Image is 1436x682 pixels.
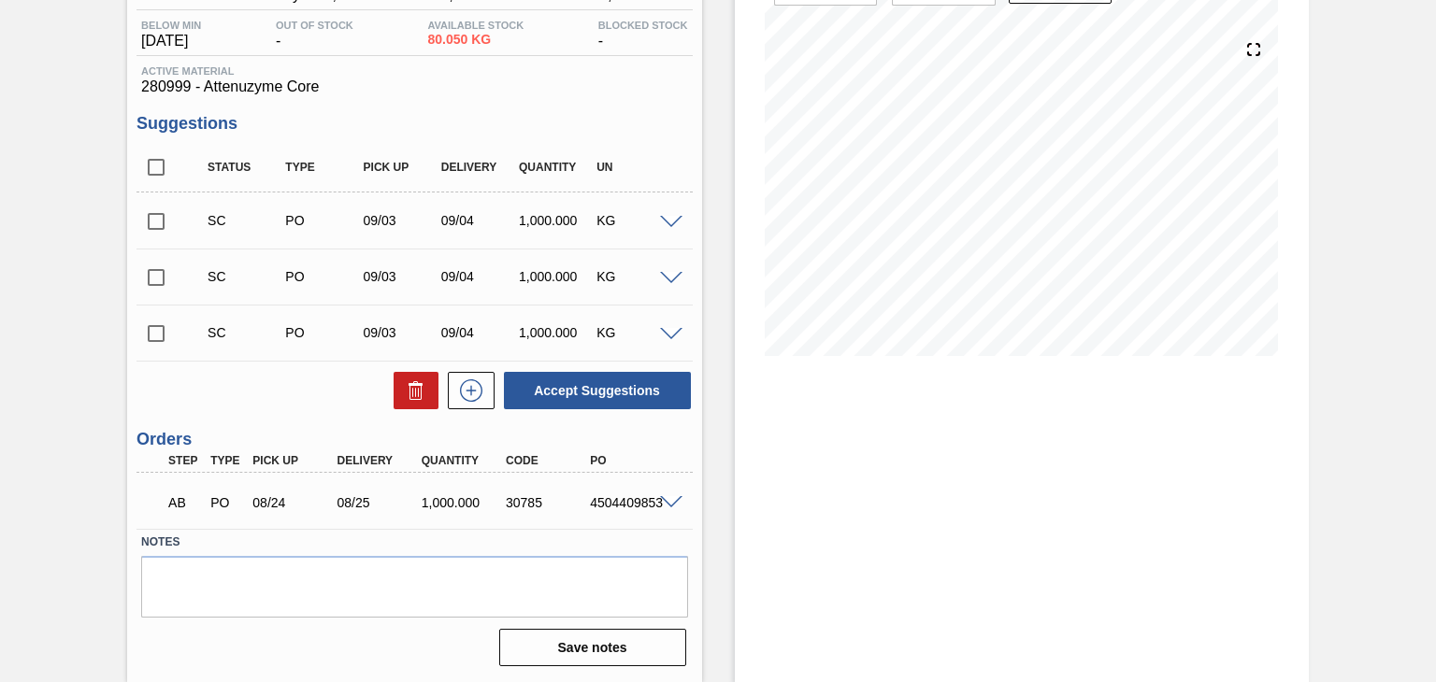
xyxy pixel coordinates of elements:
div: - [594,20,693,50]
div: New suggestion [438,372,495,409]
h3: Orders [136,430,692,449]
span: Out Of Stock [276,20,353,31]
div: Purchase order [280,325,366,340]
div: Quantity [417,454,510,467]
div: Quantity [514,161,599,174]
div: Purchase order [280,213,366,228]
div: Suggestion Created [203,325,288,340]
div: Type [280,161,366,174]
div: 1,000.000 [514,213,599,228]
div: Pick up [248,454,340,467]
div: 4504409853 [585,495,678,510]
span: Active Material [141,65,687,77]
div: Awaiting Billing [164,482,206,523]
div: 1,000.000 [417,495,510,510]
div: 1,000.000 [514,325,599,340]
div: 09/04/2025 [437,325,522,340]
div: Code [501,454,594,467]
div: KG [592,213,677,228]
h3: Suggestions [136,114,692,134]
button: Accept Suggestions [504,372,691,409]
div: Pick up [359,161,444,174]
div: KG [592,269,677,284]
span: Available Stock [427,20,524,31]
div: Type [206,454,248,467]
div: Suggestion Created [203,213,288,228]
div: PO [585,454,678,467]
div: Accept Suggestions [495,370,693,411]
label: Notes [141,529,687,556]
div: - [271,20,358,50]
div: 09/03/2025 [359,269,444,284]
div: 08/24/2025 [248,495,340,510]
div: 30785 [501,495,594,510]
div: Purchase order [280,269,366,284]
span: 280999 - Attenuzyme Core [141,78,687,95]
div: Suggestion Created [203,269,288,284]
button: Save notes [499,629,686,666]
span: 80.050 KG [427,33,524,47]
div: 09/03/2025 [359,325,444,340]
div: 09/04/2025 [437,269,522,284]
div: Delivery [437,161,522,174]
span: Blocked Stock [598,20,688,31]
div: Delivery [333,454,425,467]
div: 09/04/2025 [437,213,522,228]
div: Purchase order [206,495,248,510]
div: UN [592,161,677,174]
span: [DATE] [141,33,201,50]
div: Delete Suggestions [384,372,438,409]
div: 1,000.000 [514,269,599,284]
p: AB [168,495,201,510]
div: KG [592,325,677,340]
div: Step [164,454,206,467]
div: 09/03/2025 [359,213,444,228]
span: Below Min [141,20,201,31]
div: 08/25/2025 [333,495,425,510]
div: Status [203,161,288,174]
